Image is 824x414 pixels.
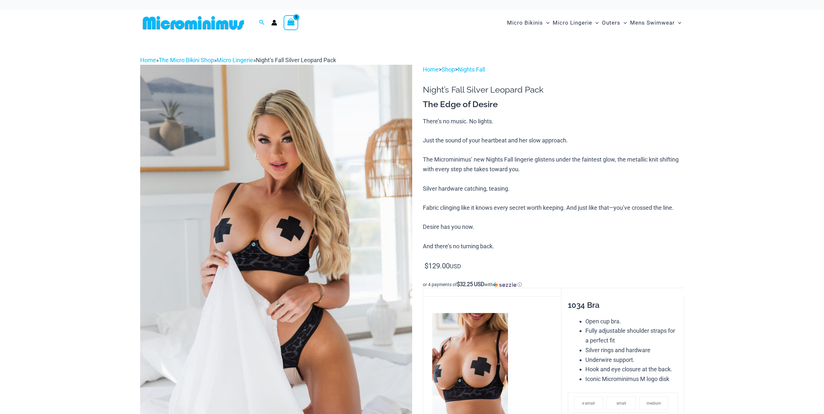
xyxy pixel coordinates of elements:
li: Fully adjustable shoulder straps for a perfect fit [585,326,678,345]
h1: Night’s Fall Silver Leopard Pack [423,85,684,95]
a: OutersMenu ToggleMenu Toggle [600,13,628,33]
a: Shop [442,66,455,73]
span: x-small [582,401,595,406]
span: medium [647,401,661,406]
li: Open cup bra. [585,317,678,326]
p: > > [423,65,684,74]
span: $32.25 USD [457,281,484,287]
a: Mens SwimwearMenu ToggleMenu Toggle [628,13,683,33]
a: Account icon link [271,20,277,26]
p: USD [423,261,684,271]
h3: The Edge of Desire [423,99,684,110]
a: Nights Fall [458,66,485,73]
span: » » » [140,57,336,63]
span: Mens Swimwear [630,15,675,31]
li: Iconic Microminimus M logo disk [585,374,678,384]
a: Micro BikinisMenu ToggleMenu Toggle [505,13,551,33]
li: x-small [574,397,604,409]
li: Silver rings and hardware [585,345,678,355]
span: small [616,401,626,406]
a: Micro Lingerie [217,57,253,63]
li: small [606,397,636,409]
span: Menu Toggle [592,15,599,31]
span: Menu Toggle [543,15,549,31]
a: The Micro Bikini Shop [159,57,214,63]
p: There’s no music. No lights. Just the sound of your heartbeat and her slow approach. The Micromin... [423,117,684,251]
a: Home [140,57,156,63]
span: Outers [602,15,620,31]
span: Micro Lingerie [553,15,592,31]
a: Home [423,66,439,73]
img: Sezzle [493,282,516,288]
span: 1034 Bra [568,300,600,310]
span: Menu Toggle [675,15,681,31]
li: Hook and eye closure at the back. [585,364,678,374]
img: MM SHOP LOGO FLAT [140,16,247,30]
li: Underwire support. [585,355,678,365]
nav: Site Navigation [504,12,684,34]
a: Search icon link [259,19,265,27]
div: or 4 payments of with [423,281,684,288]
span: Menu Toggle [620,15,627,31]
span: $ [424,262,428,270]
li: medium [639,397,669,409]
bdi: 129.00 [424,262,450,270]
div: or 4 payments of$32.25 USDwithSezzle Click to learn more about Sezzle [423,281,684,288]
a: Micro LingerieMenu ToggleMenu Toggle [551,13,600,33]
span: Micro Bikinis [507,15,543,31]
span: Night’s Fall Silver Leopard Pack [256,57,336,63]
a: View Shopping Cart, empty [284,15,299,30]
